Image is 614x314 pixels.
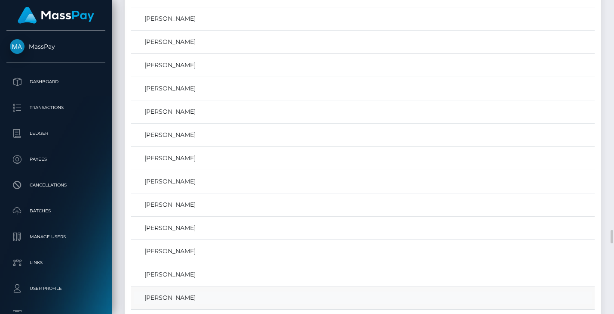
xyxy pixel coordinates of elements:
[10,153,102,166] p: Payees
[10,101,102,114] p: Transactions
[134,222,592,234] a: [PERSON_NAME]
[6,252,105,274] a: Links
[6,97,105,118] a: Transactions
[10,75,102,88] p: Dashboard
[134,152,592,165] a: [PERSON_NAME]
[134,175,592,188] a: [PERSON_NAME]
[134,245,592,258] a: [PERSON_NAME]
[6,174,105,196] a: Cancellations
[10,205,102,218] p: Batches
[6,200,105,222] a: Batches
[134,129,592,141] a: [PERSON_NAME]
[134,82,592,95] a: [PERSON_NAME]
[134,12,592,25] a: [PERSON_NAME]
[10,230,102,243] p: Manage Users
[6,278,105,299] a: User Profile
[18,7,94,24] img: MassPay Logo
[6,226,105,248] a: Manage Users
[134,106,592,118] a: [PERSON_NAME]
[6,123,105,144] a: Ledger
[10,39,25,54] img: MassPay
[6,43,105,50] span: MassPay
[134,268,592,281] a: [PERSON_NAME]
[10,179,102,192] p: Cancellations
[134,59,592,72] a: [PERSON_NAME]
[134,199,592,211] a: [PERSON_NAME]
[134,292,592,304] a: [PERSON_NAME]
[10,256,102,269] p: Links
[10,127,102,140] p: Ledger
[134,36,592,48] a: [PERSON_NAME]
[6,71,105,93] a: Dashboard
[10,282,102,295] p: User Profile
[6,149,105,170] a: Payees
